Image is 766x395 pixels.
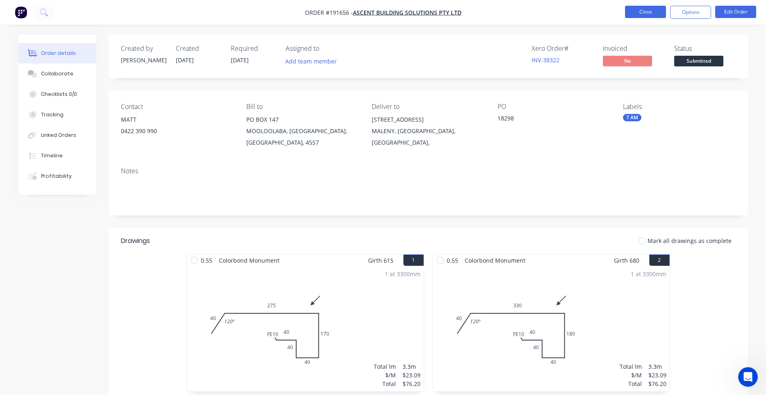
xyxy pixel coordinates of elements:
div: Contact [121,103,233,111]
div: Labels [623,103,735,111]
div: Ask a question [17,151,137,159]
img: Profile image for Maricar [17,116,33,132]
button: Collaborate [18,64,96,84]
button: 2 [649,254,670,266]
div: Maricar [36,124,58,133]
span: Order #191656 - [305,9,353,16]
span: [DATE] [231,56,249,64]
div: Close [141,13,156,28]
a: INV-38322 [532,56,559,64]
span: Home [11,276,30,282]
img: Factory [15,6,27,18]
div: Notes [121,167,736,175]
div: AI Agent and team can help [17,159,137,168]
span: Girth 680 [614,254,639,266]
div: Linked Orders [41,132,76,139]
div: $76.20 [402,379,421,388]
div: Recent messageProfile image for MaricarA pop-up prompt to edit the required date when you submit ... [8,97,156,140]
div: Total lm [374,362,396,371]
button: Timeline [18,145,96,166]
button: Add team member [281,56,341,67]
button: Submitted [674,56,723,68]
div: Total [374,379,396,388]
div: Profile image for MaricarA pop-up prompt to edit the required date when you submit the order woul... [9,109,155,139]
div: Assigned to [286,45,368,52]
div: Status [674,45,736,52]
div: Xero Order # [532,45,593,52]
a: ASCENT BUILDING SOLUTIONS PTY LTD [353,9,461,16]
div: $23.09 [648,371,666,379]
div: Collaborate [41,70,73,77]
div: Created by [121,45,166,52]
span: News [95,276,110,282]
span: No [603,56,652,66]
div: Invoiced [603,45,664,52]
span: Submitted [674,56,723,66]
div: Factory Weekly Updates - [DATE] [17,245,132,254]
iframe: Intercom live chat [738,367,758,387]
div: Checklists 0/0 [41,91,77,98]
div: 1 at 3300mm [385,270,421,278]
div: • 20h ago [59,124,86,133]
button: Edit Order [715,6,756,18]
div: [STREET_ADDRESS]MALENY, [GEOGRAPHIC_DATA], [GEOGRAPHIC_DATA], [372,114,484,148]
div: [STREET_ADDRESS] [372,114,484,125]
span: Help [137,276,150,282]
div: 1 at 3300mm [631,270,666,278]
div: PO BOX 147MOOLOOLABA, [GEOGRAPHIC_DATA], [GEOGRAPHIC_DATA], 4557 [246,114,359,148]
div: MATT0422 390 990 [121,114,233,140]
div: Total [620,379,642,388]
span: [DATE] [176,56,194,64]
div: $76.20 [648,379,666,388]
div: Recent message [17,104,147,112]
div: MATT [121,114,233,125]
button: Linked Orders [18,125,96,145]
button: Close [625,6,666,18]
div: 18298 [498,114,600,125]
div: Bill to [246,103,359,111]
p: Hi [PERSON_NAME] [16,58,148,72]
div: $/M [374,371,396,379]
div: New featureImprovementFactory Weekly Updates - [DATE] [8,225,156,271]
div: Ask a questionAI Agent and team can help [8,144,156,175]
div: PO BOX 147 [246,114,359,125]
div: New feature [17,232,57,241]
button: 1 [403,254,424,266]
div: [PERSON_NAME] [121,56,166,64]
div: Total lm [620,362,642,371]
h2: Have an idea or feature request? [17,186,147,195]
div: $23.09 [402,371,421,379]
div: 0403301804040FE1040120º1 at 3300mmTotal lm$/MTotal3.3m$23.09$76.20 [433,266,670,391]
div: Order details [41,50,76,57]
div: MOOLOOLABA, [GEOGRAPHIC_DATA], [GEOGRAPHIC_DATA], 4557 [246,125,359,148]
div: Created [176,45,221,52]
span: Colorbond Monument [461,254,529,266]
div: 0402751704040FE1040120º1 at 3300mmTotal lm$/MTotal3.3m$23.09$76.20 [187,266,424,391]
div: Improvement [60,232,104,241]
div: Profitability [41,173,72,180]
p: How can we help? [16,72,148,86]
div: 3.3m [648,362,666,371]
div: Timeline [41,152,63,159]
span: Messages [48,276,76,282]
button: Checklists 0/0 [18,84,96,104]
button: Profitability [18,166,96,186]
span: 0.55 [443,254,461,266]
div: 3.3m [402,362,421,371]
button: Options [670,6,711,19]
div: Required [231,45,276,52]
span: Girth 615 [368,254,393,266]
div: 7 AM [623,114,641,121]
div: MALENY, [GEOGRAPHIC_DATA], [GEOGRAPHIC_DATA], [372,125,484,148]
button: Help [123,256,164,288]
div: PO [498,103,610,111]
button: News [82,256,123,288]
span: A pop-up prompt to edit the required date when you submit the order would definitely be a helpful... [36,116,360,123]
span: Colorbond Monument [216,254,283,266]
button: Messages [41,256,82,288]
div: 0422 390 990 [121,125,233,137]
img: logo [16,15,65,28]
div: Drawings [121,236,150,246]
div: Deliver to [372,103,484,111]
div: $/M [620,371,642,379]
